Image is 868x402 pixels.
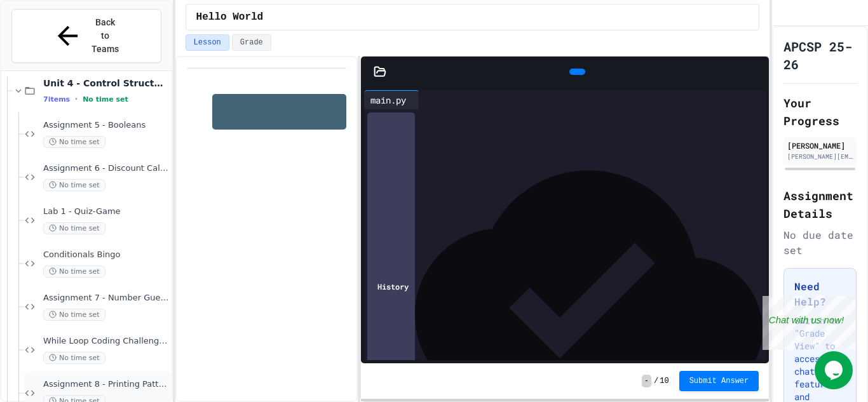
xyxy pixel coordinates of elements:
[783,37,857,73] h1: APCSP 25-26
[196,10,264,25] span: Hello World
[660,376,668,386] span: 10
[43,163,169,174] span: Assignment 6 - Discount Calculator
[43,250,169,260] span: Conditionals Bingo
[43,265,105,278] span: No time set
[43,179,105,191] span: No time set
[783,94,857,130] h2: Your Progress
[83,95,128,104] span: No time set
[43,352,105,364] span: No time set
[364,90,419,109] div: main.py
[689,376,749,386] span: Submit Answer
[787,140,853,151] div: [PERSON_NAME]
[364,93,412,107] div: main.py
[43,136,105,148] span: No time set
[642,375,651,387] span: -
[43,222,105,234] span: No time set
[90,16,120,56] span: Back to Teams
[43,293,169,304] span: Assignment 7 - Number Guesser
[654,376,658,386] span: /
[679,371,759,391] button: Submit Answer
[11,9,161,63] button: Back to Teams
[794,279,846,309] h3: Need Help?
[43,206,169,217] span: Lab 1 - Quiz-Game
[232,34,271,51] button: Grade
[43,379,169,390] span: Assignment 8 - Printing Patterns
[815,351,855,389] iframe: chat widget
[43,95,70,104] span: 7 items
[763,296,855,350] iframe: chat widget
[787,152,853,161] div: [PERSON_NAME][EMAIL_ADDRESS][DOMAIN_NAME]
[783,227,857,258] div: No due date set
[43,77,169,89] span: Unit 4 - Control Structures
[186,34,229,51] button: Lesson
[43,336,169,347] span: While Loop Coding Challenges (In-Class)
[43,309,105,321] span: No time set
[43,120,169,131] span: Assignment 5 - Booleans
[783,187,857,222] h2: Assignment Details
[75,94,78,104] span: •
